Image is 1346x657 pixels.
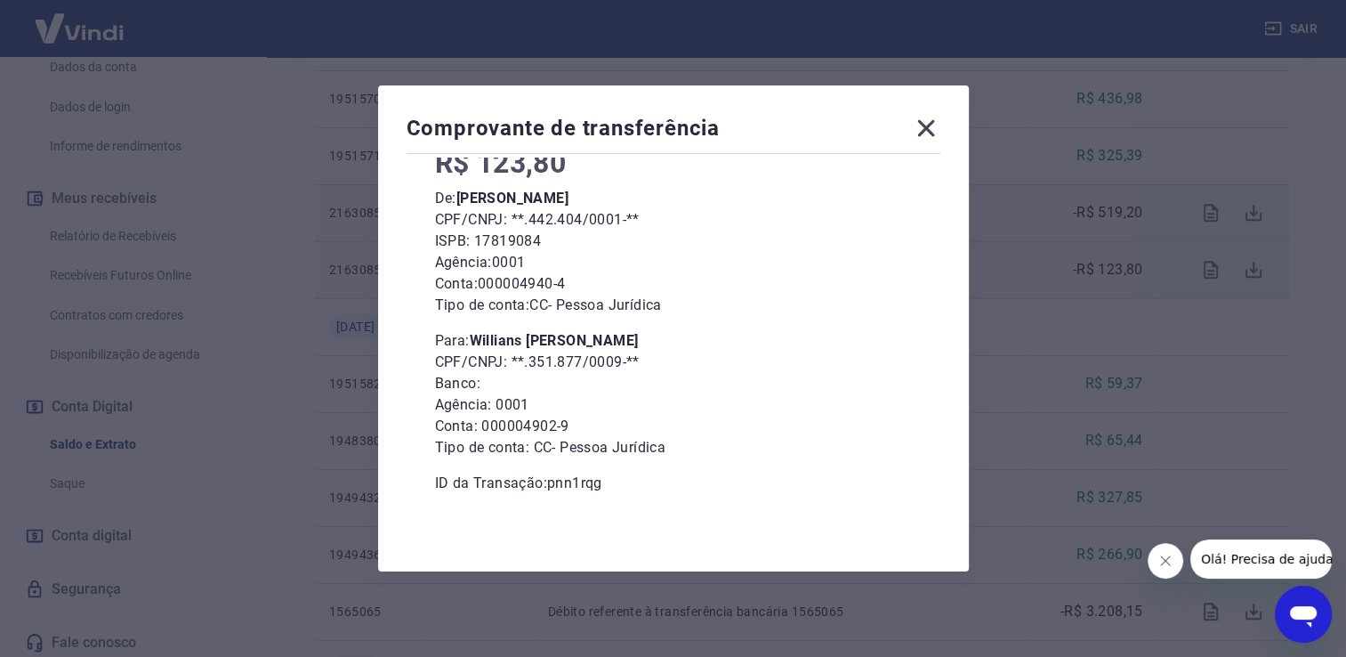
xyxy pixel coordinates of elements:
[435,394,912,416] p: Agência: 0001
[435,373,912,394] p: Banco:
[435,437,912,458] p: Tipo de conta: CC - Pessoa Jurídica
[435,295,912,316] p: Tipo de conta: CC - Pessoa Jurídica
[435,330,912,352] p: Para:
[1275,586,1332,643] iframe: Button to launch messaging window
[435,473,912,494] p: ID da Transação: pnn1rqg
[435,209,912,231] p: CPF/CNPJ: **.442.404/0001-**
[435,252,912,273] p: Agência: 0001
[435,188,912,209] p: De:
[435,231,912,252] p: ISPB: 17819084
[435,273,912,295] p: Conta: 000004940-4
[456,190,568,207] b: [PERSON_NAME]
[435,352,912,373] p: CPF/CNPJ: **.351.877/0009-**
[407,114,940,150] div: Comprovante de transferência
[1148,543,1183,579] iframe: Close message
[1190,539,1332,579] iframe: Message from company
[435,416,912,437] p: Conta: 000004902-9
[470,332,639,349] b: Willians [PERSON_NAME]
[11,12,149,27] span: Olá! Precisa de ajuda?
[435,146,567,180] span: R$ 123,80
